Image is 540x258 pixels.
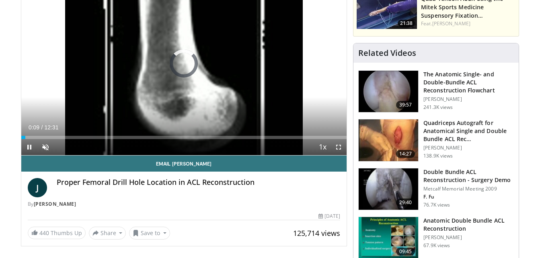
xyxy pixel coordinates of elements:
[34,201,76,207] a: [PERSON_NAME]
[423,234,514,241] p: [PERSON_NAME]
[423,96,514,102] p: [PERSON_NAME]
[396,150,415,158] span: 14:27
[314,139,331,155] button: Playback Rate
[423,153,453,159] p: 138.9K views
[423,104,453,111] p: 241.3K views
[29,124,39,131] span: 0:09
[21,136,347,139] div: Progress Bar
[423,186,514,192] p: Metcalf Memorial Meeting 2009
[39,229,49,237] span: 440
[396,248,415,256] span: 09:45
[423,242,450,249] p: 67.9K views
[396,101,415,109] span: 39:57
[358,70,514,113] a: 39:57 The Anatomic Single- and Double-Bundle ACL Reconstruction Flowchart [PERSON_NAME] 241.3K views
[423,217,514,233] h3: Anatomic Double Bundle ACL Reconstruction
[432,20,470,27] a: [PERSON_NAME]
[293,228,340,238] span: 125,714 views
[359,168,418,210] img: ffu_3.png.150x105_q85_crop-smart_upscale.jpg
[358,119,514,162] a: 14:27 Quadriceps Autograft for Anatomical Single and Double Bundle ACL Rec… [PERSON_NAME] 138.9K ...
[21,156,347,172] a: Email [PERSON_NAME]
[41,124,43,131] span: /
[359,119,418,161] img: 281064_0003_1.png.150x105_q85_crop-smart_upscale.jpg
[423,119,514,143] h3: Quadriceps Autograft for Anatomical Single and Double Bundle ACL Rec…
[21,139,37,155] button: Pause
[358,168,514,211] a: 29:40 Double Bundle ACL Reconstruction - Surgery Demo Metcalf Memorial Meeting 2009 F. Fu 76.7K v...
[423,194,514,200] p: F. Fu
[396,199,415,207] span: 29:40
[28,201,341,208] div: By
[129,227,170,240] button: Save to
[28,178,47,197] a: J
[423,168,514,184] h3: Double Bundle ACL Reconstruction - Surgery Demo
[44,124,58,131] span: 12:31
[57,178,341,187] h4: Proper Femoral Drill Hole Location in ACL Reconstruction
[398,20,415,27] span: 21:38
[423,145,514,151] p: [PERSON_NAME]
[359,71,418,113] img: Fu_0_3.png.150x105_q85_crop-smart_upscale.jpg
[358,48,416,58] h4: Related Videos
[331,139,347,155] button: Fullscreen
[37,139,53,155] button: Unmute
[423,202,450,208] p: 76.7K views
[89,227,126,240] button: Share
[28,227,86,239] a: 440 Thumbs Up
[421,20,515,27] div: Feat.
[423,70,514,94] h3: The Anatomic Single- and Double-Bundle ACL Reconstruction Flowchart
[318,213,340,220] div: [DATE]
